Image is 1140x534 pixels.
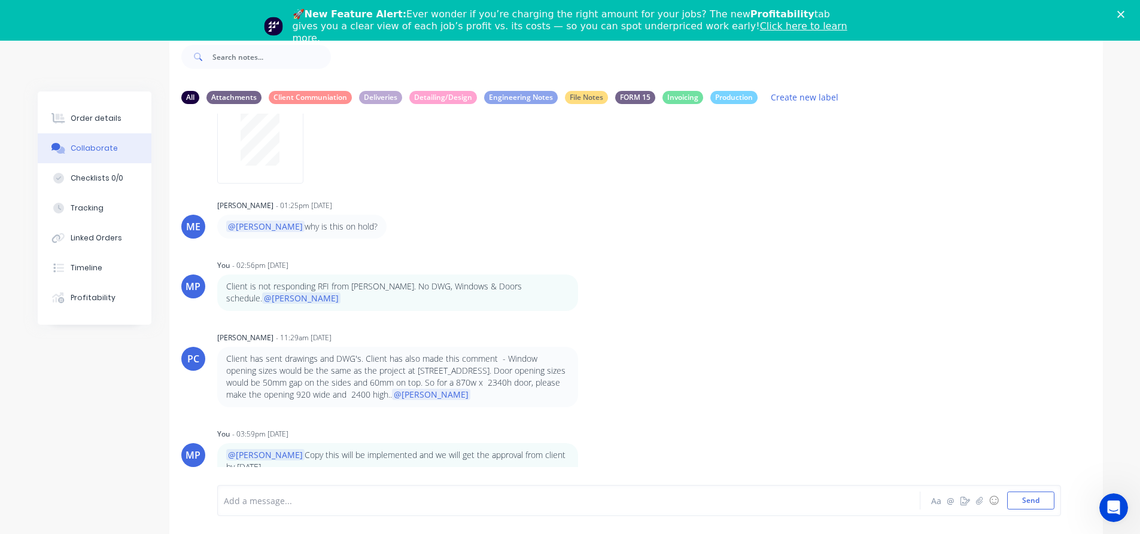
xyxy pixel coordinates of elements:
[71,263,102,273] div: Timeline
[38,133,151,163] button: Collaborate
[186,219,200,234] div: ME
[186,279,200,294] div: MP
[615,91,655,104] div: FORM 15
[262,292,341,304] span: @[PERSON_NAME]
[226,449,305,460] span: @[PERSON_NAME]
[38,223,151,253] button: Linked Orders
[929,493,944,508] button: Aa
[226,280,569,305] p: Client is not responding RFI from [PERSON_NAME]. No DWG, Windows & Doors schedule.
[212,45,331,69] input: Search notes...
[392,389,470,400] span: @[PERSON_NAME]
[232,429,288,440] div: - 03:59pm [DATE]
[264,17,283,36] img: Profile image for Team
[206,91,262,104] div: Attachments
[276,332,332,343] div: - 11:29am [DATE]
[38,163,151,193] button: Checklists 0/0
[750,8,814,20] b: Profitability
[269,91,352,104] div: Client Communiation
[71,173,123,184] div: Checklists 0/0
[662,91,703,104] div: Invoicing
[38,193,151,223] button: Tracking
[710,91,758,104] div: Production
[217,260,230,271] div: You
[765,89,845,105] button: Create new label
[226,221,378,233] p: why is this on hold?
[217,332,273,343] div: [PERSON_NAME]
[71,233,122,243] div: Linked Orders
[71,113,121,124] div: Order details
[276,200,332,211] div: - 01:25pm [DATE]
[226,353,569,401] p: Client has sent drawings and DWG's. Client has also made this comment - Window opening sizes woul...
[181,91,199,104] div: All
[1117,11,1129,18] div: Close
[232,260,288,271] div: - 02:56pm [DATE]
[226,221,305,232] span: @[PERSON_NAME]
[38,103,151,133] button: Order details
[226,449,569,474] p: Copy this will be implemented and we will get the approval from client by [DATE]..
[71,203,104,213] div: Tracking
[71,143,118,154] div: Collaborate
[38,283,151,313] button: Profitability
[293,8,858,44] div: 🚀 Ever wonder if you’re charging the right amount for your jobs? The new tab gives you a clear vi...
[944,493,958,508] button: @
[565,91,608,104] div: File Notes
[305,8,407,20] b: New Feature Alert:
[217,429,230,440] div: You
[293,20,847,44] a: Click here to learn more.
[71,292,115,303] div: Profitability
[359,91,402,104] div: Deliveries
[987,493,1001,508] button: ☺
[1099,493,1128,522] iframe: Intercom live chat
[38,253,151,283] button: Timeline
[1007,492,1054,509] button: Send
[484,91,558,104] div: Engineering Notes
[217,200,273,211] div: [PERSON_NAME]
[409,91,477,104] div: Detailing/Design
[186,448,200,462] div: MP
[187,352,199,366] div: PC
